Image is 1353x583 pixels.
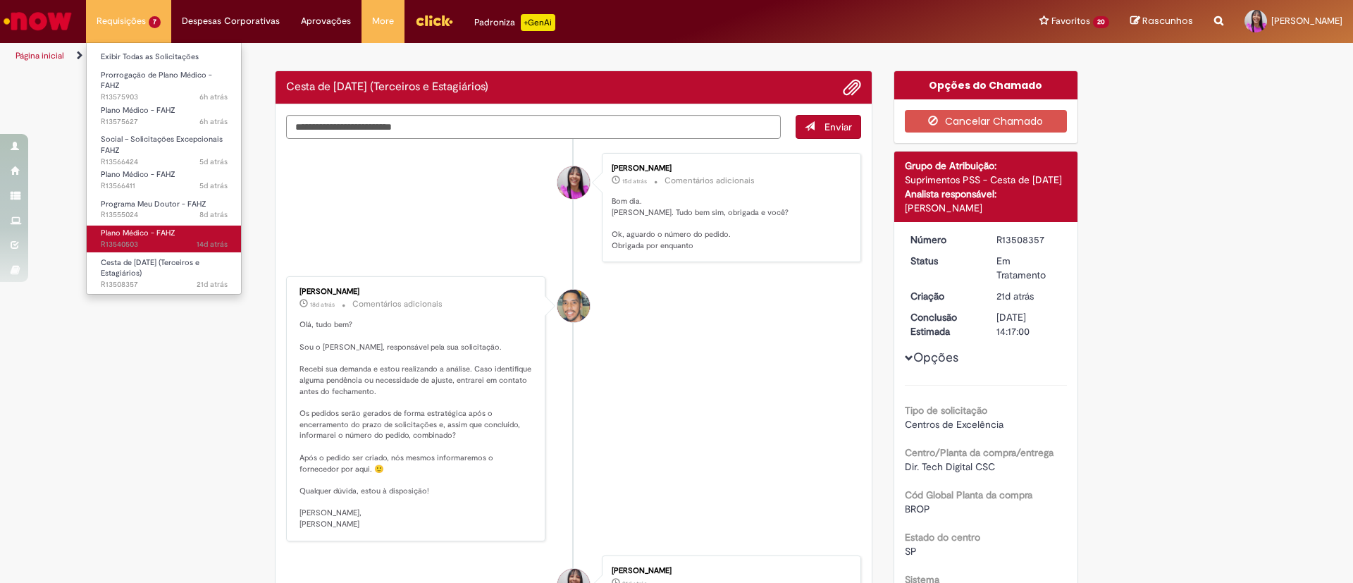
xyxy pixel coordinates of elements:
div: R13508357 [996,233,1062,247]
time: 25/09/2025 12:24:07 [199,157,228,167]
span: BROP [905,503,930,515]
span: Plano Médico - FAHZ [101,105,175,116]
b: Tipo de solicitação [905,404,987,417]
span: R13566424 [101,157,228,168]
dt: Número [900,233,987,247]
span: 5d atrás [199,157,228,167]
span: SP [905,545,917,558]
button: Adicionar anexos [843,78,861,97]
a: Aberto R13566411 : Plano Médico - FAHZ [87,167,242,193]
a: Página inicial [16,50,64,61]
div: [PERSON_NAME] [299,288,534,296]
span: Prorrogação de Plano Médico - FAHZ [101,70,212,92]
p: +GenAi [521,14,555,31]
span: Social – Solicitações Excepcionais FAHZ [101,134,223,156]
textarea: Digite sua mensagem aqui... [286,115,781,139]
span: 21d atrás [197,279,228,290]
span: More [372,14,394,28]
span: 14d atrás [197,239,228,250]
time: 29/09/2025 10:15:47 [199,116,228,127]
time: 09/09/2025 15:16:58 [197,279,228,290]
dt: Status [900,254,987,268]
div: Grupo de Atribuição: [905,159,1068,173]
span: 5d atrás [199,180,228,191]
div: [PERSON_NAME] [612,567,846,575]
div: [PERSON_NAME] [612,164,846,173]
span: Enviar [824,121,852,133]
span: Favoritos [1051,14,1090,28]
div: Suprimentos PSS - Cesta de [DATE] [905,173,1068,187]
a: Aberto R13575903 : Prorrogação de Plano Médico - FAHZ [87,68,242,98]
span: Rascunhos [1142,14,1193,27]
b: Cód Global Planta da compra [905,489,1032,501]
span: Requisições [97,14,146,28]
img: ServiceNow [1,7,74,35]
span: R13555024 [101,209,228,221]
a: Aberto R13555024 : Programa Meu Doutor - FAHZ [87,197,242,223]
span: 7 [149,16,161,28]
span: [PERSON_NAME] [1271,15,1342,27]
ul: Trilhas de página [11,43,891,69]
time: 12/09/2025 11:42:54 [310,300,335,309]
a: Aberto R13540503 : Plano Médico - FAHZ [87,226,242,252]
a: Aberto R13575627 : Plano Médico - FAHZ [87,103,242,129]
span: 21d atrás [996,290,1034,302]
div: 09/09/2025 15:16:57 [996,289,1062,303]
small: Comentários adicionais [352,298,443,310]
time: 09/09/2025 15:16:57 [996,290,1034,302]
span: 18d atrás [310,300,335,309]
span: Cesta de [DATE] (Terceiros e Estagiários) [101,257,199,279]
span: Aprovações [301,14,351,28]
span: Dir. Tech Digital CSC [905,460,995,473]
dt: Conclusão Estimada [900,310,987,338]
time: 16/09/2025 15:52:23 [197,239,228,250]
div: Opções do Chamado [894,71,1078,99]
a: Rascunhos [1130,15,1193,28]
a: Aberto R13566424 : Social – Solicitações Excepcionais FAHZ [87,132,242,162]
time: 25/09/2025 12:20:50 [199,180,228,191]
span: R13566411 [101,180,228,192]
button: Enviar [796,115,861,139]
time: 29/09/2025 10:54:34 [199,92,228,102]
div: Em Tratamento [996,254,1062,282]
p: Bom dia. [PERSON_NAME]. Tudo bem sim, obrigada e você? Ok, aguardo o número do pedido. Obrigada p... [612,196,846,252]
b: Estado do centro [905,531,980,544]
div: Analista responsável: [905,187,1068,201]
span: Centros de Excelência [905,418,1003,431]
a: Aberto R13508357 : Cesta de Natal (Terceiros e Estagiários) [87,255,242,286]
span: R13540503 [101,239,228,250]
span: 6h atrás [199,116,228,127]
div: Padroniza [474,14,555,31]
ul: Requisições [86,42,242,295]
span: 20 [1093,16,1109,28]
small: Comentários adicionais [665,175,755,187]
div: Lauane Laissa De Oliveira [557,166,590,199]
span: 8d atrás [199,209,228,220]
h2: Cesta de Natal (Terceiros e Estagiários) Histórico de tíquete [286,81,488,94]
span: 15d atrás [622,177,647,185]
dt: Criação [900,289,987,303]
b: Centro/Planta da compra/entrega [905,446,1054,459]
span: R13575903 [101,92,228,103]
span: 6h atrás [199,92,228,102]
span: R13508357 [101,279,228,290]
div: [PERSON_NAME] [905,201,1068,215]
span: Plano Médico - FAHZ [101,169,175,180]
time: 15/09/2025 09:48:32 [622,177,647,185]
a: Exibir Todas as Solicitações [87,49,242,65]
p: Olá, tudo bem? Sou o [PERSON_NAME], responsável pela sua solicitação. Recebi sua demanda e estou ... [299,319,534,529]
div: [DATE] 14:17:00 [996,310,1062,338]
img: click_logo_yellow_360x200.png [415,10,453,31]
span: R13575627 [101,116,228,128]
span: Programa Meu Doutor - FAHZ [101,199,206,209]
span: Despesas Corporativas [182,14,280,28]
button: Cancelar Chamado [905,110,1068,133]
span: Plano Médico - FAHZ [101,228,175,238]
div: William Souza Da Silva [557,290,590,322]
time: 22/09/2025 12:50:03 [199,209,228,220]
